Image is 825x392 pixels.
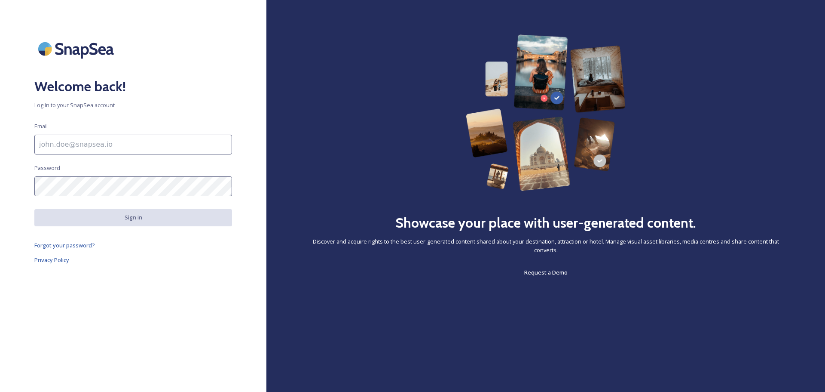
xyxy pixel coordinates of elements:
[466,34,626,191] img: 63b42ca75bacad526042e722_Group%20154-p-800.png
[34,34,120,63] img: SnapSea Logo
[34,255,232,265] a: Privacy Policy
[301,238,791,254] span: Discover and acquire rights to the best user-generated content shared about your destination, att...
[34,164,60,172] span: Password
[34,101,232,109] span: Log in to your SnapSea account
[34,241,95,249] span: Forgot your password?
[34,135,232,154] input: john.doe@snapsea.io
[34,76,232,97] h2: Welcome back!
[34,122,48,130] span: Email
[34,209,232,226] button: Sign in
[34,256,69,264] span: Privacy Policy
[34,240,232,250] a: Forgot your password?
[524,269,568,276] span: Request a Demo
[395,213,696,233] h2: Showcase your place with user-generated content.
[524,267,568,278] a: Request a Demo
